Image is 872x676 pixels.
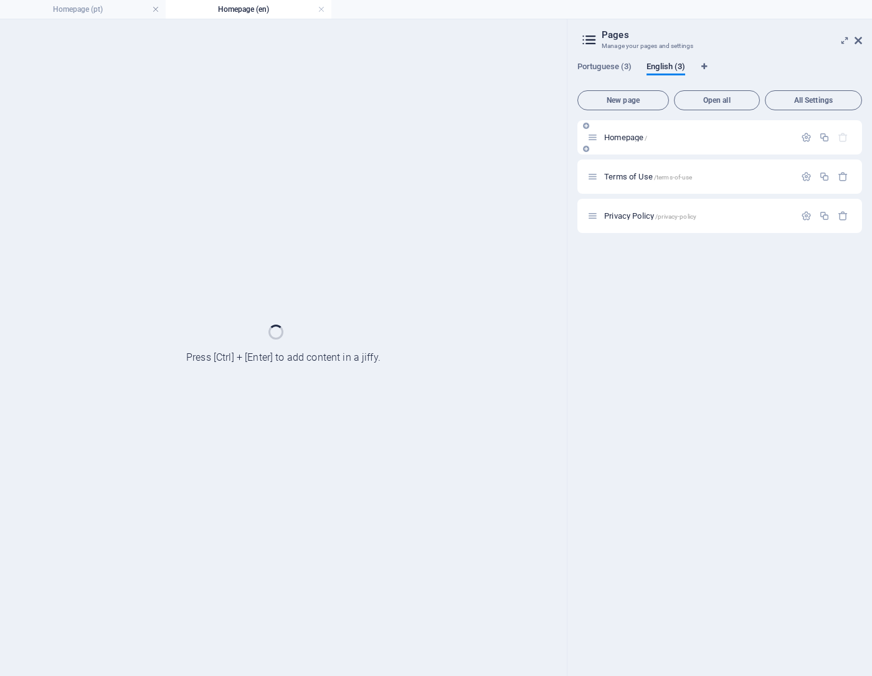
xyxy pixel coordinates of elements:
[819,211,830,221] div: Duplicate
[838,211,848,221] div: Remove
[801,211,812,221] div: Settings
[674,90,760,110] button: Open all
[604,133,647,142] span: Homepage
[655,213,696,220] span: /privacy-policy
[838,132,848,143] div: The startpage cannot be deleted
[819,132,830,143] div: Duplicate
[654,174,693,181] span: /terms-of-use
[600,173,795,181] div: Terms of Use/terms-of-use
[765,90,862,110] button: All Settings
[602,29,862,40] h2: Pages
[819,171,830,182] div: Duplicate
[680,97,754,104] span: Open all
[801,132,812,143] div: Settings
[583,97,663,104] span: New page
[577,59,632,77] span: Portuguese (3)
[600,212,795,220] div: Privacy Policy/privacy-policy
[577,62,862,85] div: Language Tabs
[647,59,685,77] span: English (3)
[838,171,848,182] div: Remove
[166,2,331,16] h4: Homepage (en)
[577,90,669,110] button: New page
[770,97,856,104] span: All Settings
[602,40,837,52] h3: Manage your pages and settings
[600,133,795,141] div: Homepage/
[645,135,647,141] span: /
[801,171,812,182] div: Settings
[604,211,696,221] span: Click to open page
[604,172,692,181] span: Click to open page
